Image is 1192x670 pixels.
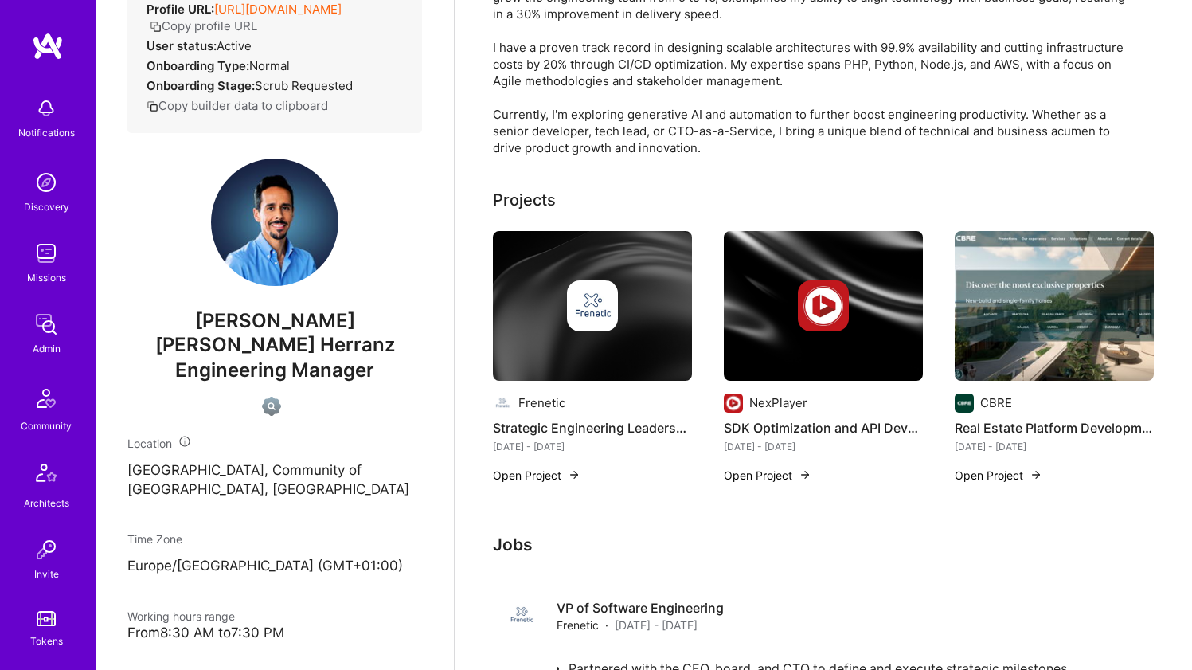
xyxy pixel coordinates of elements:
[147,97,328,114] button: Copy builder data to clipboard
[27,379,65,417] img: Community
[214,2,342,17] a: [URL][DOMAIN_NAME]
[493,467,580,484] button: Open Project
[518,394,565,411] div: Frenetic
[24,495,69,511] div: Architects
[37,611,56,626] img: tokens
[493,188,556,212] div: Projects
[557,599,724,617] h4: VP of Software Engineering
[955,438,1154,455] div: [DATE] - [DATE]
[724,394,743,413] img: Company logo
[30,633,63,649] div: Tokens
[127,532,182,546] span: Time Zone
[211,159,338,286] img: User Avatar
[147,100,158,112] i: icon Copy
[1030,468,1042,481] img: arrow-right
[147,78,255,93] strong: Onboarding Stage:
[493,535,1154,554] h3: Jobs
[255,78,353,93] span: Scrub Requested
[799,468,811,481] img: arrow-right
[955,417,1154,438] h4: Real Estate Platform Development and Cloud Solutions
[127,309,422,357] span: [PERSON_NAME] [PERSON_NAME] Herranz
[262,397,281,416] img: Not Scrubbed
[147,38,217,53] strong: User status:
[18,124,75,141] div: Notifications
[150,21,162,33] i: icon Copy
[724,467,811,484] button: Open Project
[127,625,422,641] div: From 8:30 AM to 7:30 PM
[127,461,422,500] p: [GEOGRAPHIC_DATA], Community of [GEOGRAPHIC_DATA], [GEOGRAPHIC_DATA]
[798,280,849,331] img: Company logo
[33,340,61,357] div: Admin
[21,417,72,434] div: Community
[127,557,422,576] p: Europe/[GEOGRAPHIC_DATA] (GMT+01:00 )
[27,269,66,286] div: Missions
[493,231,692,381] img: cover
[27,456,65,495] img: Architects
[493,394,512,413] img: Company logo
[493,438,692,455] div: [DATE] - [DATE]
[493,417,692,438] h4: Strategic Engineering Leadership and Platform Scaling
[175,359,374,382] span: Engineering Manager
[30,237,62,269] img: teamwork
[955,467,1042,484] button: Open Project
[980,394,1012,411] div: CBRE
[724,231,923,381] img: cover
[34,566,59,582] div: Invite
[30,92,62,124] img: bell
[150,18,257,34] button: Copy profile URL
[557,617,599,633] span: Frenetic
[506,599,537,631] img: Company logo
[127,609,235,623] span: Working hours range
[568,468,580,481] img: arrow-right
[749,394,807,411] div: NexPlayer
[32,32,64,61] img: logo
[955,394,974,413] img: Company logo
[24,198,69,215] div: Discovery
[605,617,608,633] span: ·
[724,417,923,438] h4: SDK Optimization and API Development
[147,2,214,17] strong: Profile URL:
[30,308,62,340] img: admin teamwork
[567,280,618,331] img: Company logo
[127,435,422,452] div: Location
[249,58,290,73] span: normal
[147,58,249,73] strong: Onboarding Type:
[615,617,698,633] span: [DATE] - [DATE]
[955,231,1154,381] img: Real Estate Platform Development and Cloud Solutions
[217,38,252,53] span: Active
[724,438,923,455] div: [DATE] - [DATE]
[30,167,62,198] img: discovery
[30,534,62,566] img: Invite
